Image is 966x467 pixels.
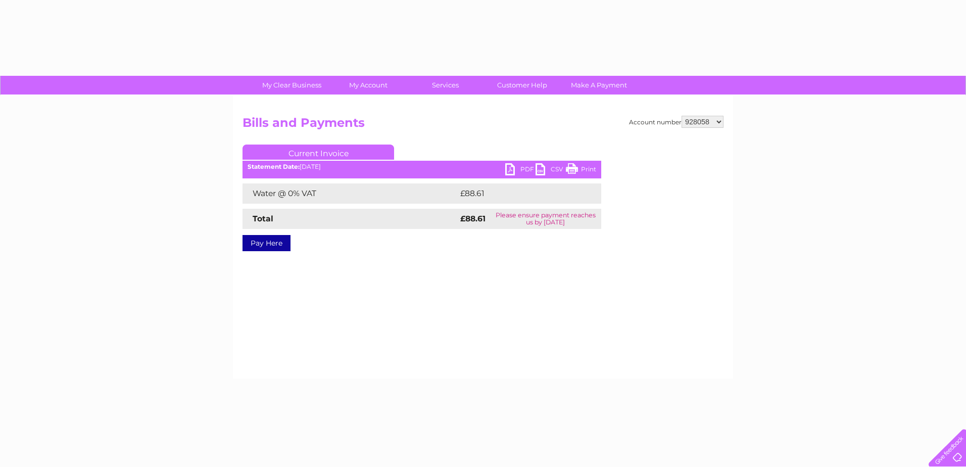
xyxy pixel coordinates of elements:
strong: £88.61 [460,214,486,223]
a: Services [404,76,487,95]
div: [DATE] [243,163,601,170]
a: CSV [536,163,566,178]
a: Print [566,163,596,178]
td: Please ensure payment reaches us by [DATE] [490,209,601,229]
td: Water @ 0% VAT [243,183,458,204]
a: Pay Here [243,235,291,251]
a: Current Invoice [243,145,394,160]
a: Make A Payment [557,76,641,95]
a: PDF [505,163,536,178]
div: Account number [629,116,723,128]
b: Statement Date: [248,163,300,170]
h2: Bills and Payments [243,116,723,135]
a: Customer Help [480,76,564,95]
td: £88.61 [458,183,580,204]
a: My Account [327,76,410,95]
strong: Total [253,214,273,223]
a: My Clear Business [250,76,333,95]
